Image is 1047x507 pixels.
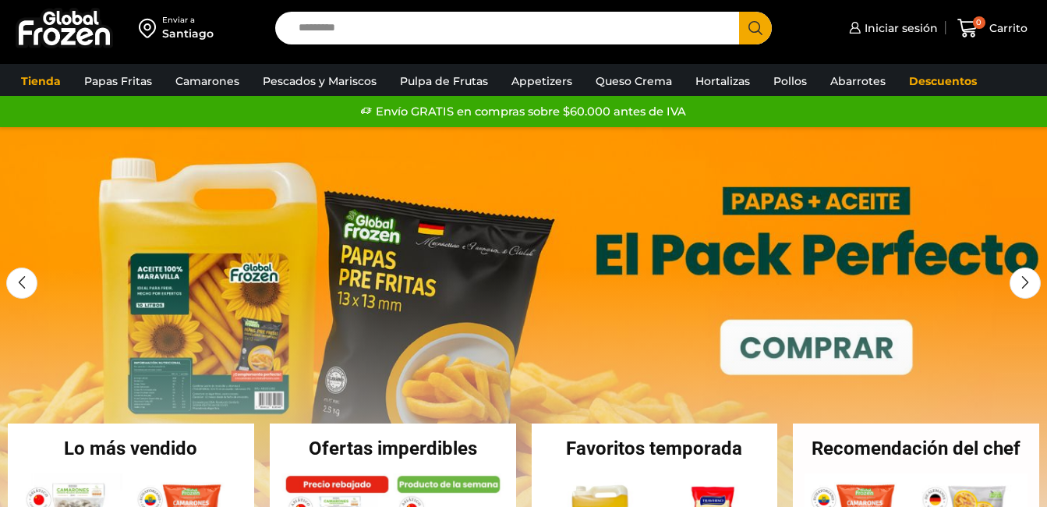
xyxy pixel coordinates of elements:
[162,15,214,26] div: Enviar a
[861,20,938,36] span: Iniciar sesión
[985,20,1028,36] span: Carrito
[953,10,1031,47] a: 0 Carrito
[766,66,815,96] a: Pollos
[139,15,162,41] img: address-field-icon.svg
[901,66,985,96] a: Descuentos
[973,16,985,29] span: 0
[688,66,758,96] a: Hortalizas
[588,66,680,96] a: Queso Crema
[793,439,1039,458] h2: Recomendación del chef
[168,66,247,96] a: Camarones
[162,26,214,41] div: Santiago
[739,12,772,44] button: Search button
[822,66,893,96] a: Abarrotes
[13,66,69,96] a: Tienda
[845,12,938,44] a: Iniciar sesión
[255,66,384,96] a: Pescados y Mariscos
[8,439,254,458] h2: Lo más vendido
[76,66,160,96] a: Papas Fritas
[532,439,778,458] h2: Favoritos temporada
[270,439,516,458] h2: Ofertas imperdibles
[504,66,580,96] a: Appetizers
[392,66,496,96] a: Pulpa de Frutas
[6,268,37,299] div: Previous slide
[1010,268,1041,299] div: Next slide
